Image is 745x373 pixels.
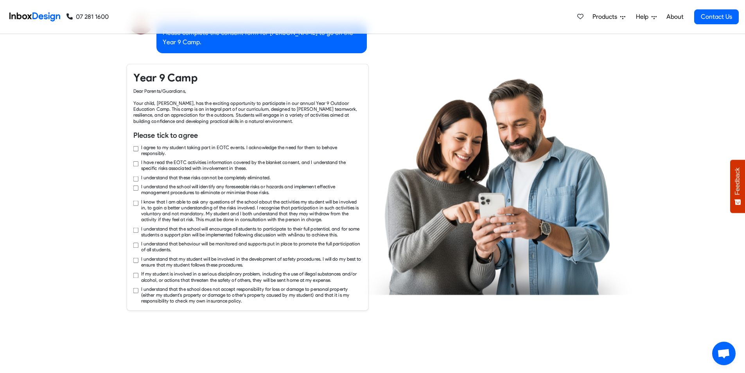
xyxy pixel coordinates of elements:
label: If my student is involved in a serious disciplinary problem, including the use of illegal substan... [141,271,361,283]
label: I understand the school will identify any foreseeable risks or hazards and implement effective ma... [141,184,361,195]
label: I have read the EOTC activities information covered by the blanket consent, and I understand the ... [141,159,361,171]
a: Help [633,9,660,25]
a: About [664,9,686,25]
span: Products [592,12,620,22]
button: Feedback - Show survey [730,160,745,213]
label: I understand that the school will encourage all students to participate to their full potential, ... [141,225,361,237]
div: Dear Parents/Guardians, Your child, [PERSON_NAME], has the exciting opportunity to participate in... [133,88,362,124]
a: 07 281 1600 [66,12,109,22]
label: I understand that behaviour will be monitored and supports put in place to promote the full parti... [141,241,361,252]
span: Feedback [734,168,741,195]
a: Products [589,9,628,25]
span: Help [636,12,652,22]
img: parents_using_phone.png [363,78,632,295]
div: Please complete the consent form for [PERSON_NAME] to go on the Year 9 Camp. [156,22,367,53]
div: Open chat [712,342,736,365]
label: I understand that these risks cannot be completely eliminated. [141,174,270,180]
label: I know that I am able to ask any questions of the school about the activities my student will be ... [141,198,361,222]
h6: Please tick to agree [133,130,362,141]
label: I understand that my student will be involved in the development of safety procedures. I will do ... [141,256,361,267]
h4: Year 9 Camp [133,71,362,85]
label: I understand that the school does not accept responsibility for loss or damage to personal proper... [141,286,361,304]
label: I agree to my student taking part in EOTC events. I acknowledge the need for them to behave respo... [141,144,361,156]
a: Contact Us [694,9,739,24]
